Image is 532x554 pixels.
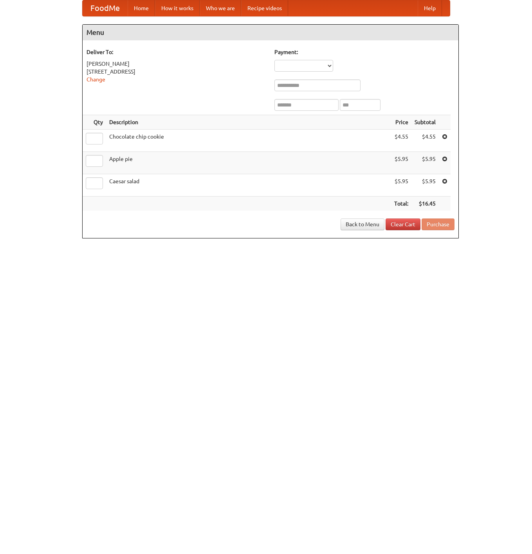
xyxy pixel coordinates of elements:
[391,115,411,130] th: Price
[106,174,391,197] td: Caesar salad
[274,48,454,56] h5: Payment:
[386,218,420,230] a: Clear Cart
[106,130,391,152] td: Chocolate chip cookie
[422,218,454,230] button: Purchase
[83,115,106,130] th: Qty
[200,0,241,16] a: Who we are
[241,0,288,16] a: Recipe videos
[391,152,411,174] td: $5.95
[391,174,411,197] td: $5.95
[87,76,105,83] a: Change
[411,174,439,197] td: $5.95
[411,115,439,130] th: Subtotal
[87,60,267,68] div: [PERSON_NAME]
[83,25,458,40] h4: Menu
[155,0,200,16] a: How it works
[411,197,439,211] th: $16.45
[87,48,267,56] h5: Deliver To:
[391,197,411,211] th: Total:
[391,130,411,152] td: $4.55
[87,68,267,76] div: [STREET_ADDRESS]
[106,115,391,130] th: Description
[411,130,439,152] td: $4.55
[341,218,384,230] a: Back to Menu
[411,152,439,174] td: $5.95
[128,0,155,16] a: Home
[83,0,128,16] a: FoodMe
[418,0,442,16] a: Help
[106,152,391,174] td: Apple pie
